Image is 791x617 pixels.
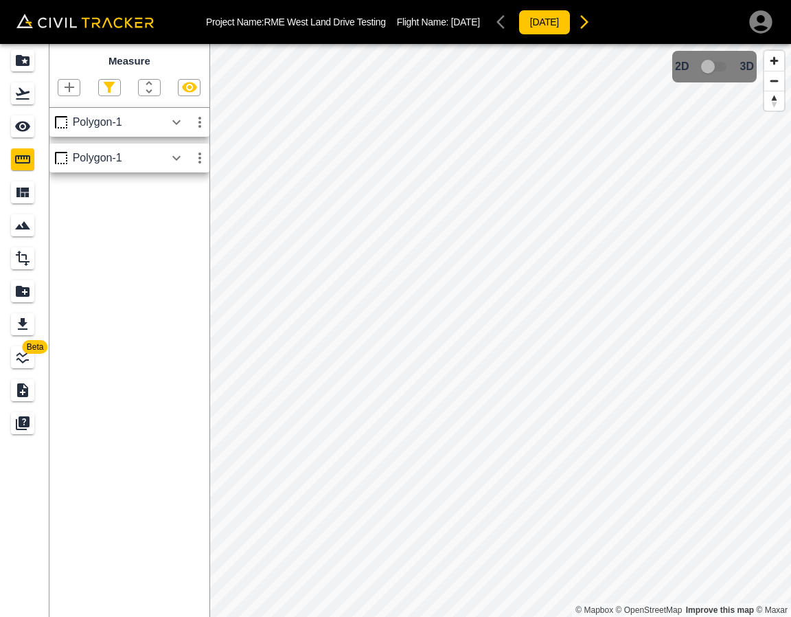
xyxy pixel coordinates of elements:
img: Civil Tracker [16,14,154,28]
span: [DATE] [451,16,480,27]
p: Flight Name: [397,16,480,27]
canvas: Map [209,44,791,617]
button: Reset bearing to north [764,91,784,111]
a: OpenStreetMap [616,605,683,615]
a: Map feedback [686,605,754,615]
span: 3D [740,60,754,73]
button: Zoom out [764,71,784,91]
p: Project Name: RME West Land Drive Testing [206,16,386,27]
a: Mapbox [575,605,613,615]
span: 2D [675,60,689,73]
a: Maxar [756,605,788,615]
span: 3D model not uploaded yet [695,54,735,80]
button: Zoom in [764,51,784,71]
button: [DATE] [518,10,571,35]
